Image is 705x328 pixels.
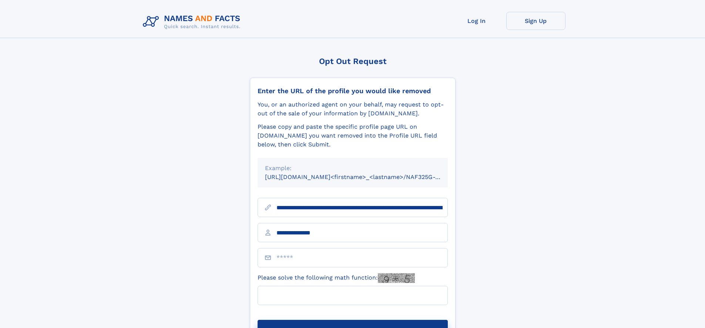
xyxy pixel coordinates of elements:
div: Enter the URL of the profile you would like removed [258,87,448,95]
div: Example: [265,164,440,173]
img: Logo Names and Facts [140,12,246,32]
a: Sign Up [506,12,565,30]
label: Please solve the following math function: [258,273,415,283]
div: Please copy and paste the specific profile page URL on [DOMAIN_NAME] you want removed into the Pr... [258,122,448,149]
a: Log In [447,12,506,30]
div: Opt Out Request [250,57,456,66]
small: [URL][DOMAIN_NAME]<firstname>_<lastname>/NAF325G-xxxxxxxx [265,173,462,180]
div: You, or an authorized agent on your behalf, may request to opt-out of the sale of your informatio... [258,100,448,118]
